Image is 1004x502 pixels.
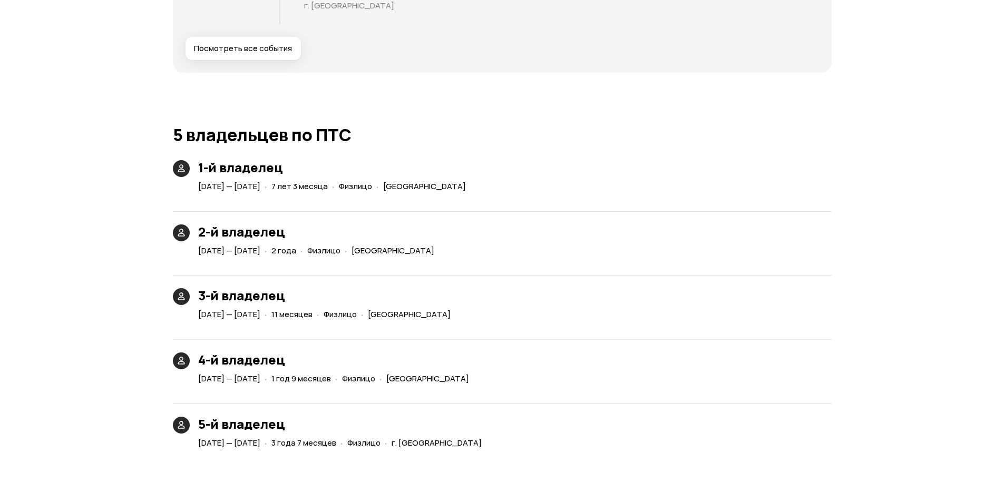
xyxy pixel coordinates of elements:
[198,160,470,175] h3: 1-й владелец
[271,181,328,192] span: 7 лет 3 месяца
[198,437,260,448] span: [DATE] — [DATE]
[386,373,469,384] span: [GEOGRAPHIC_DATA]
[198,352,473,367] h3: 4-й владелец
[361,306,364,323] span: ·
[352,245,434,256] span: [GEOGRAPHIC_DATA]
[271,373,331,384] span: 1 год 9 месяцев
[271,309,313,320] span: 11 месяцев
[304,1,819,11] p: г. [GEOGRAPHIC_DATA]
[271,437,336,448] span: 3 года 7 месяцев
[198,417,486,431] h3: 5-й владелец
[379,370,382,387] span: ·
[198,373,260,384] span: [DATE] — [DATE]
[198,309,260,320] span: [DATE] — [DATE]
[335,370,338,387] span: ·
[265,434,267,451] span: ·
[385,434,387,451] span: ·
[342,373,375,384] span: Физлицо
[271,245,296,256] span: 2 года
[339,181,372,192] span: Физлицо
[307,245,340,256] span: Физлицо
[265,306,267,323] span: ·
[347,437,381,448] span: Физлицо
[392,437,482,448] span: г. [GEOGRAPHIC_DATA]
[265,178,267,195] span: ·
[265,370,267,387] span: ·
[340,434,343,451] span: ·
[194,43,292,54] span: Посмотреть все события
[265,242,267,259] span: ·
[368,309,451,320] span: [GEOGRAPHIC_DATA]
[324,309,357,320] span: Физлицо
[198,224,438,239] h3: 2-й владелец
[198,181,260,192] span: [DATE] — [DATE]
[186,37,301,60] button: Посмотреть все события
[332,178,335,195] span: ·
[376,178,379,195] span: ·
[383,181,466,192] span: [GEOGRAPHIC_DATA]
[198,288,455,303] h3: 3-й владелец
[198,245,260,256] span: [DATE] — [DATE]
[173,125,832,144] h1: 5 владельцев по ПТС
[300,242,303,259] span: ·
[317,306,319,323] span: ·
[345,242,347,259] span: ·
